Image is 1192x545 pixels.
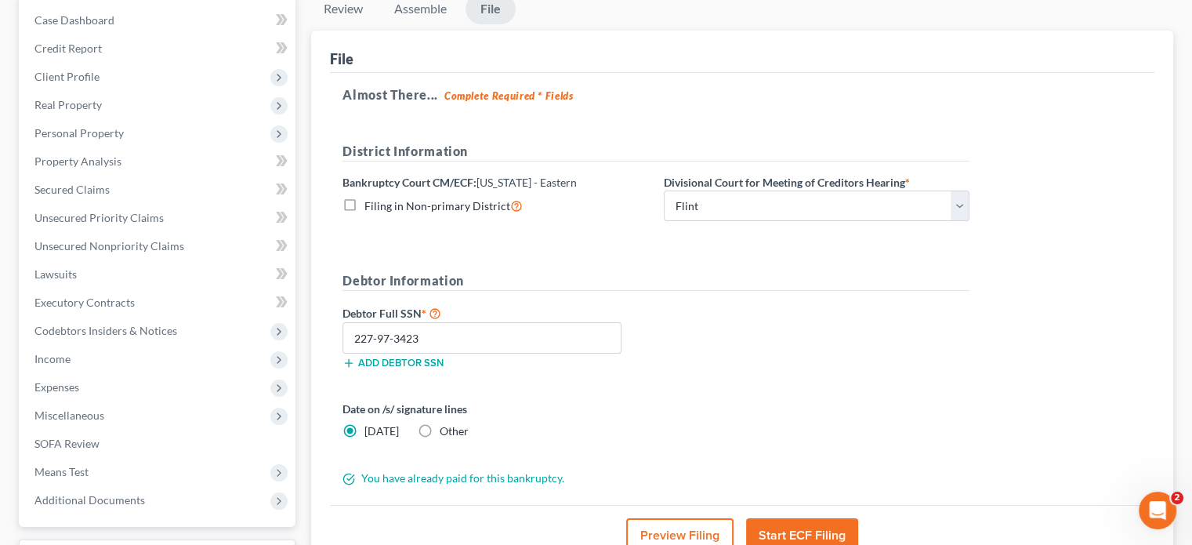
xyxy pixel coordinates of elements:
[34,239,184,253] span: Unsecured Nonpriority Claims
[440,424,469,438] span: Other
[34,267,77,281] span: Lawsuits
[22,232,295,260] a: Unsecured Nonpriority Claims
[34,380,79,394] span: Expenses
[335,303,656,322] label: Debtor Full SSN
[22,35,295,63] a: Credit Report
[342,85,1142,104] h5: Almost There...
[22,260,295,289] a: Lawsuits
[444,89,574,102] strong: Complete Required * Fields
[34,437,100,450] span: SOFA Review
[364,199,510,213] span: Filing in Non-primary District
[34,70,100,83] span: Client Profile
[34,352,71,365] span: Income
[364,424,399,438] span: [DATE]
[342,401,648,417] label: Date on /s/ signature lines
[22,147,295,176] a: Property Analysis
[1171,492,1183,504] span: 2
[22,6,295,35] a: Case Dashboard
[1139,492,1176,529] iframe: Intercom live chat
[34,13,114,27] span: Case Dashboard
[34,42,102,55] span: Credit Report
[342,271,969,291] h5: Debtor Information
[34,126,124,140] span: Personal Property
[22,289,295,317] a: Executory Contracts
[342,357,444,369] button: Add debtor SSN
[664,174,910,191] label: Divisional Court for Meeting of Creditors Hearing
[22,176,295,204] a: Secured Claims
[342,322,621,354] input: XXX-XX-XXXX
[34,154,121,168] span: Property Analysis
[34,211,164,224] span: Unsecured Priority Claims
[335,471,977,486] div: You have already paid for this bankruptcy.
[34,296,135,309] span: Executory Contracts
[34,183,110,196] span: Secured Claims
[342,174,577,191] label: Bankruptcy Court CM/ECF:
[34,409,104,422] span: Miscellaneous
[476,176,577,189] span: [US_STATE] - Eastern
[342,142,969,162] h5: District Information
[34,324,177,337] span: Codebtors Insiders & Notices
[330,49,353,68] div: File
[22,204,295,232] a: Unsecured Priority Claims
[34,465,89,478] span: Means Test
[34,493,145,507] span: Additional Documents
[22,430,295,458] a: SOFA Review
[34,98,102,111] span: Real Property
